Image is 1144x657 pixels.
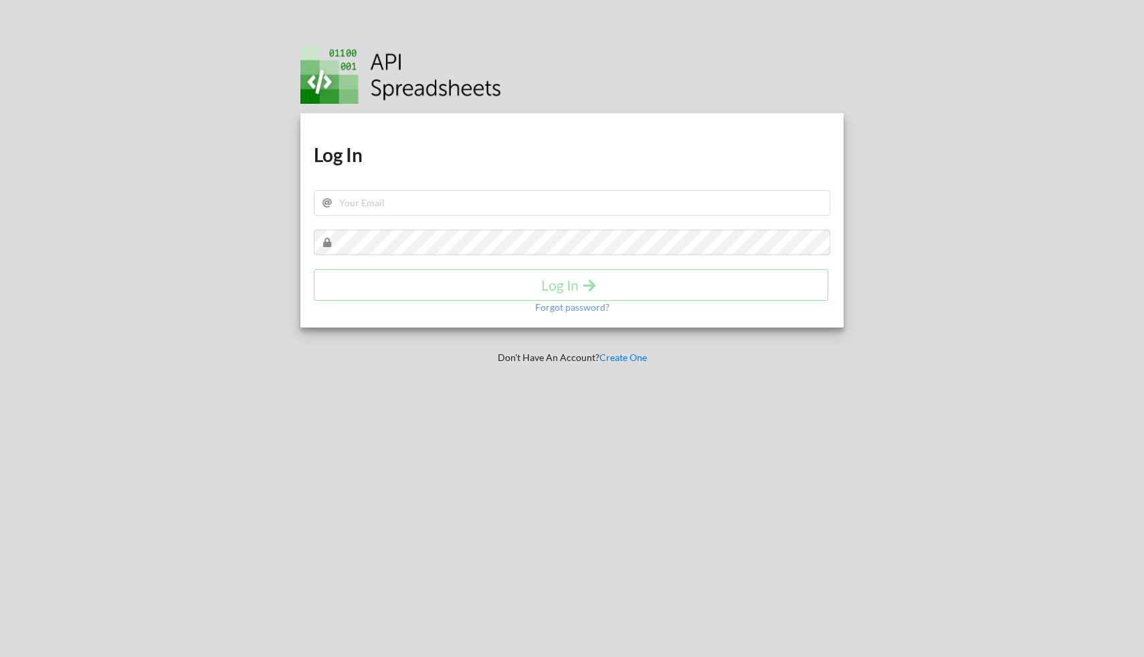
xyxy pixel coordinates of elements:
p: Forgot password? [535,301,609,314]
h1: Log In [314,143,830,167]
img: Logo.png [300,46,501,104]
a: Create One [599,352,647,363]
input: Your Email [314,190,830,216]
p: Don't Have An Account? [291,351,853,364]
